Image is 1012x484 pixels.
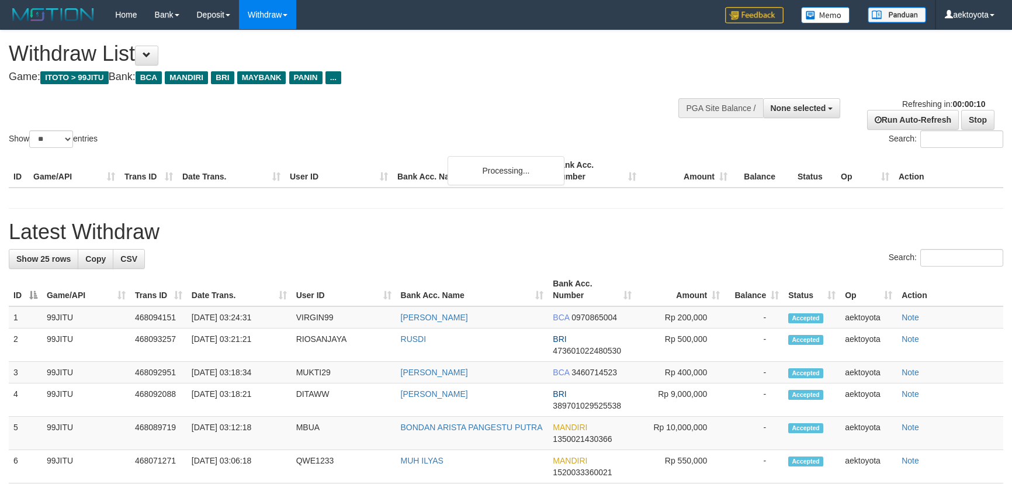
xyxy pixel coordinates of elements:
[187,383,292,417] td: [DATE] 03:18:21
[725,306,784,329] td: -
[40,71,109,84] span: ITOTO > 99JITU
[42,306,130,329] td: 99JITU
[636,450,725,483] td: Rp 550,000
[9,6,98,23] img: MOTION_logo.png
[9,450,42,483] td: 6
[285,154,393,188] th: User ID
[292,417,396,450] td: MBUA
[292,273,396,306] th: User ID: activate to sort column ascending
[771,103,826,113] span: None selected
[784,273,840,306] th: Status: activate to sort column ascending
[9,383,42,417] td: 4
[29,154,120,188] th: Game/API
[902,389,919,399] a: Note
[9,130,98,148] label: Show entries
[401,368,468,377] a: [PERSON_NAME]
[401,456,443,465] a: MUH ILYAS
[867,110,959,130] a: Run Auto-Refresh
[292,306,396,329] td: VIRGIN99
[553,313,569,322] span: BCA
[29,130,73,148] select: Showentries
[130,417,187,450] td: 468089719
[636,273,725,306] th: Amount: activate to sort column ascending
[840,273,897,306] th: Op: activate to sort column ascending
[636,417,725,450] td: Rp 10,000,000
[840,329,897,362] td: aektoyota
[187,273,292,306] th: Date Trans.: activate to sort column ascending
[130,362,187,383] td: 468092951
[42,417,130,450] td: 99JITU
[902,456,919,465] a: Note
[16,254,71,264] span: Show 25 rows
[840,362,897,383] td: aektoyota
[9,154,29,188] th: ID
[448,156,564,185] div: Processing...
[553,434,612,444] span: Copy 1350021430366 to clipboard
[678,98,763,118] div: PGA Site Balance /
[9,306,42,329] td: 1
[211,71,234,84] span: BRI
[85,254,106,264] span: Copy
[187,362,292,383] td: [DATE] 03:18:34
[840,383,897,417] td: aektoyota
[548,273,636,306] th: Bank Acc. Number: activate to sort column ascending
[725,329,784,362] td: -
[130,329,187,362] td: 468093257
[897,273,1003,306] th: Action
[788,313,823,323] span: Accepted
[725,362,784,383] td: -
[113,249,145,269] a: CSV
[42,329,130,362] td: 99JITU
[325,71,341,84] span: ...
[120,154,178,188] th: Trans ID
[130,306,187,329] td: 468094151
[571,313,617,322] span: Copy 0970865004 to clipboard
[725,7,784,23] img: Feedback.jpg
[42,383,130,417] td: 99JITU
[894,154,1003,188] th: Action
[889,249,1003,267] label: Search:
[165,71,208,84] span: MANDIRI
[788,457,823,466] span: Accepted
[801,7,850,23] img: Button%20Memo.svg
[42,273,130,306] th: Game/API: activate to sort column ascending
[9,220,1003,244] h1: Latest Withdraw
[902,99,985,109] span: Refreshing in:
[9,42,663,65] h1: Withdraw List
[952,99,985,109] strong: 00:00:10
[401,334,427,344] a: RUSDI
[187,417,292,450] td: [DATE] 03:12:18
[187,329,292,362] td: [DATE] 03:21:21
[920,249,1003,267] input: Search:
[136,71,162,84] span: BCA
[636,329,725,362] td: Rp 500,000
[550,154,641,188] th: Bank Acc. Number
[920,130,1003,148] input: Search:
[788,390,823,400] span: Accepted
[793,154,836,188] th: Status
[401,313,468,322] a: [PERSON_NAME]
[120,254,137,264] span: CSV
[78,249,113,269] a: Copy
[788,423,823,433] span: Accepted
[393,154,550,188] th: Bank Acc. Name
[961,110,994,130] a: Stop
[763,98,841,118] button: None selected
[725,383,784,417] td: -
[42,450,130,483] td: 99JITU
[840,417,897,450] td: aektoyota
[9,417,42,450] td: 5
[553,423,587,432] span: MANDIRI
[130,273,187,306] th: Trans ID: activate to sort column ascending
[401,389,468,399] a: [PERSON_NAME]
[788,368,823,378] span: Accepted
[9,249,78,269] a: Show 25 rows
[292,450,396,483] td: QWE1233
[553,389,566,399] span: BRI
[396,273,549,306] th: Bank Acc. Name: activate to sort column ascending
[292,329,396,362] td: RIOSANJAYA
[902,313,919,322] a: Note
[725,273,784,306] th: Balance: activate to sort column ascending
[187,306,292,329] td: [DATE] 03:24:31
[187,450,292,483] td: [DATE] 03:06:18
